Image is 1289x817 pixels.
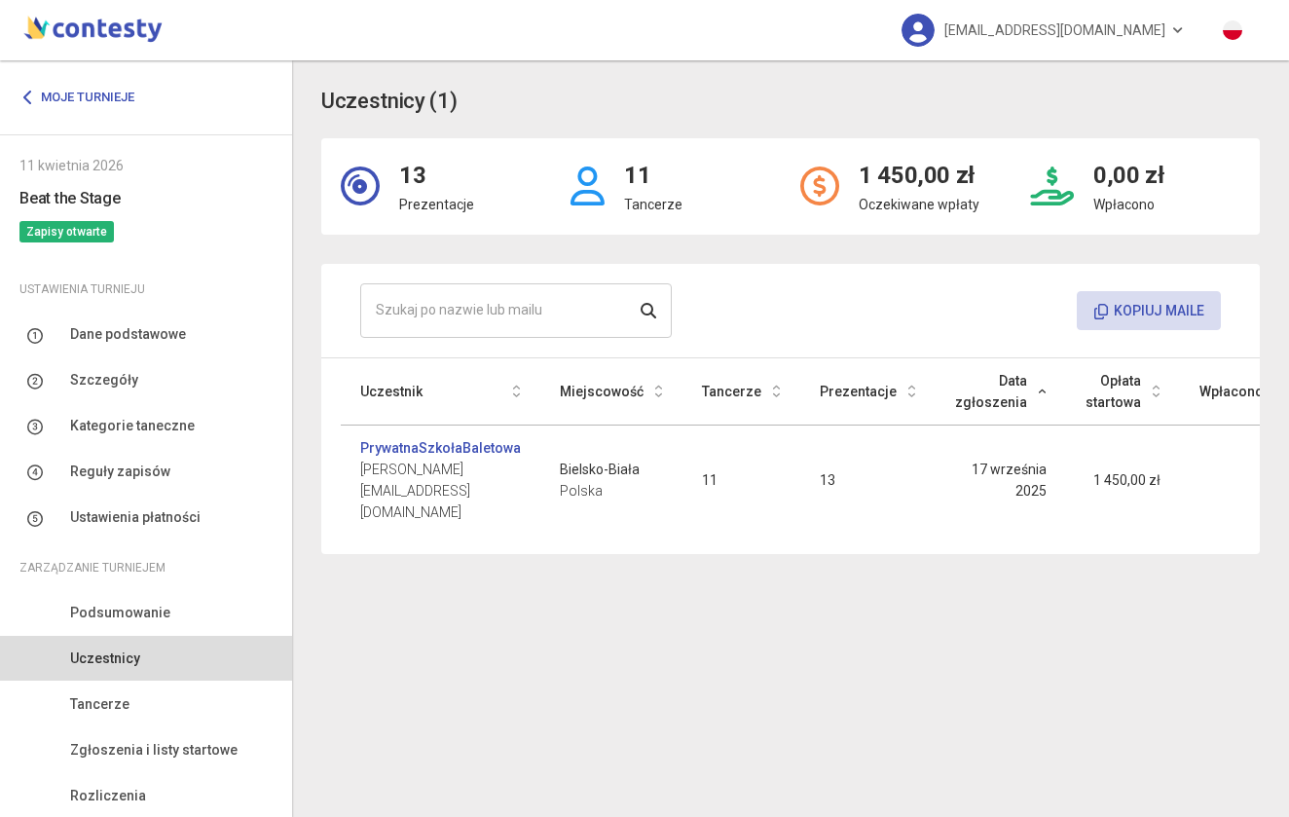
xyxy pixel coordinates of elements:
h2: 11 [624,158,682,195]
th: Opłata startowa [1066,358,1180,426]
img: number-4 [27,464,43,481]
span: Kategorie taneczne [70,415,195,436]
th: Data zgłoszenia [936,358,1066,426]
div: 11 kwietnia 2026 [19,155,273,176]
span: [EMAIL_ADDRESS][DOMAIN_NAME] [944,10,1165,51]
span: Zgłoszenia i listy startowe [70,739,238,761]
span: Tancerze [70,693,129,715]
div: Ustawienia turnieju [19,279,273,300]
span: Szczegóły [70,369,138,390]
span: Rozliczenia [70,785,146,806]
h2: 1 450,00 zł [859,158,979,195]
p: Prezentacje [399,194,474,215]
span: Wpłacono [1199,381,1264,402]
td: 1 450,00 zł [1066,426,1180,536]
span: Zapisy otwarte [19,221,114,242]
span: Zarządzanie turniejem [19,557,166,578]
p: Wpłacono [1093,194,1163,215]
span: Dane podstawowe [70,323,186,345]
img: number-1 [27,327,43,344]
td: 13 [800,426,936,536]
span: Polska [560,480,663,501]
span: Podsumowanie [70,602,170,623]
span: Ustawienia płatności [70,506,201,528]
h2: 0,00 zł [1093,158,1163,195]
img: number-3 [27,419,43,435]
span: Uczestnicy [70,648,140,669]
span: Bielsko-Biała [560,459,663,480]
td: 17 września 2025 [936,426,1066,536]
h2: 13 [399,158,474,195]
td: 11 [682,426,800,536]
h6: Beat the Stage [19,186,273,210]
span: Reguły zapisów [70,461,170,482]
p: Tancerze [624,194,682,215]
img: number-2 [27,373,43,390]
p: Oczekiwane wpłaty [859,194,979,215]
th: Tancerze [682,358,800,426]
span: [PERSON_NAME][EMAIL_ADDRESS][DOMAIN_NAME] [360,459,521,523]
th: Miejscowość [540,358,682,426]
a: PrywatnaSzkołaBaletowa [360,437,521,459]
th: Uczestnik [341,358,540,426]
img: number-5 [27,510,43,527]
h3: Uczestnicy (1) [321,85,457,119]
button: Kopiuj maile [1077,291,1221,330]
th: Prezentacje [800,358,936,426]
a: Moje turnieje [19,80,149,115]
